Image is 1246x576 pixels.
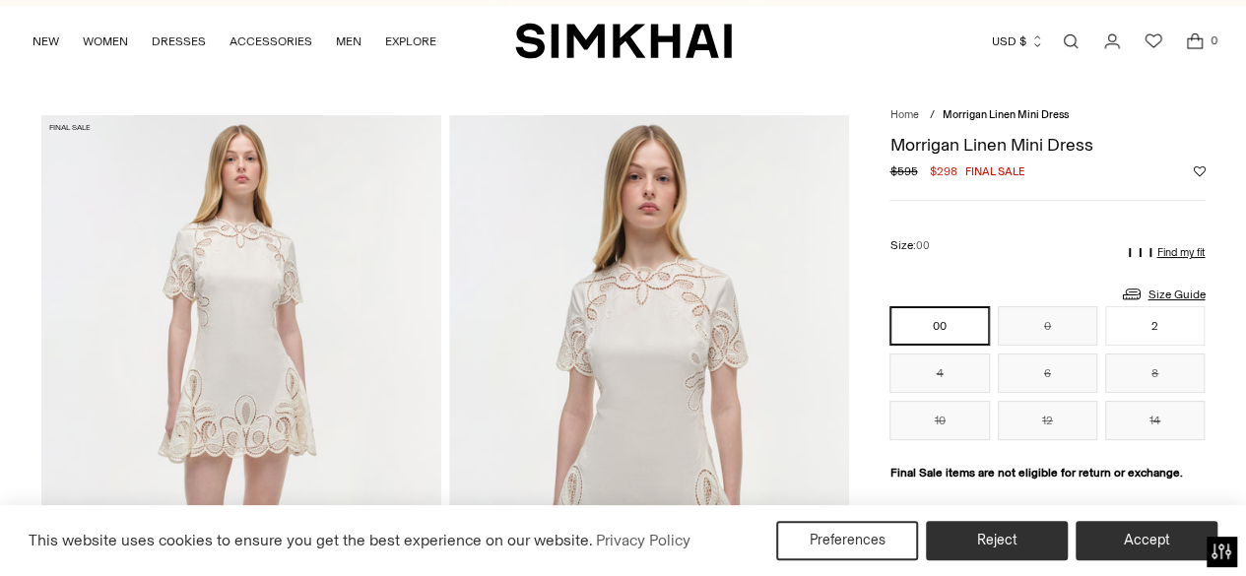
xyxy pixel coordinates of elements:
div: / [929,107,934,124]
a: Open search modal [1051,22,1090,61]
span: 0 [1205,32,1222,49]
nav: breadcrumbs [889,107,1205,124]
a: WOMEN [83,20,128,63]
a: Open cart modal [1175,22,1214,61]
a: Privacy Policy (opens in a new tab) [593,526,693,555]
button: 6 [998,353,1097,393]
a: ACCESSORIES [230,20,312,63]
button: 2 [1105,306,1205,346]
s: $595 [889,162,917,180]
button: 4 [889,353,989,393]
button: 14 [1105,401,1205,440]
h1: Morrigan Linen Mini Dress [889,136,1205,154]
a: MEN [336,20,361,63]
a: SIMKHAI [515,22,732,60]
a: Go to the account page [1092,22,1132,61]
strong: Final Sale items are not eligible for return or exchange. [889,466,1182,480]
a: DRESSES [152,20,206,63]
a: Wishlist [1134,22,1173,61]
button: USD $ [992,20,1044,63]
button: Add to Wishlist [1193,165,1205,177]
button: 12 [998,401,1097,440]
span: $298 [929,162,956,180]
button: 00 [889,306,989,346]
label: Size: [889,236,929,255]
a: Home [889,108,918,121]
button: 8 [1105,353,1205,393]
span: Morrigan Linen Mini Dress [942,108,1068,121]
span: This website uses cookies to ensure you get the best experience on our website. [29,531,593,549]
button: Preferences [776,521,918,560]
span: 00 [915,239,929,252]
a: NEW [33,20,59,63]
button: Reject [926,521,1068,560]
a: EXPLORE [385,20,436,63]
button: 0 [998,306,1097,346]
a: Size Guide [1120,282,1205,306]
button: 10 [889,401,989,440]
button: Accept [1076,521,1217,560]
